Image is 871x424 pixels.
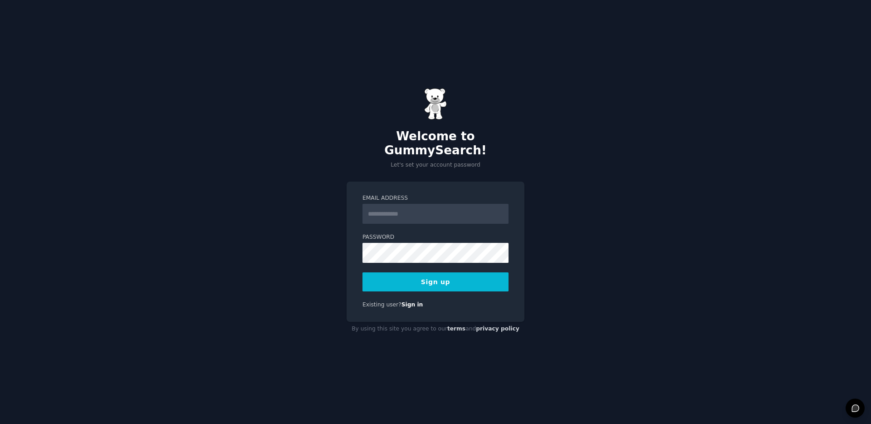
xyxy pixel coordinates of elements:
[362,301,401,308] span: Existing user?
[347,322,524,336] div: By using this site you agree to our and
[347,129,524,158] h2: Welcome to GummySearch!
[476,325,519,332] a: privacy policy
[424,88,447,120] img: Gummy Bear
[362,194,509,202] label: Email Address
[401,301,423,308] a: Sign in
[447,325,465,332] a: terms
[362,233,509,242] label: Password
[347,161,524,169] p: Let's set your account password
[362,272,509,291] button: Sign up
